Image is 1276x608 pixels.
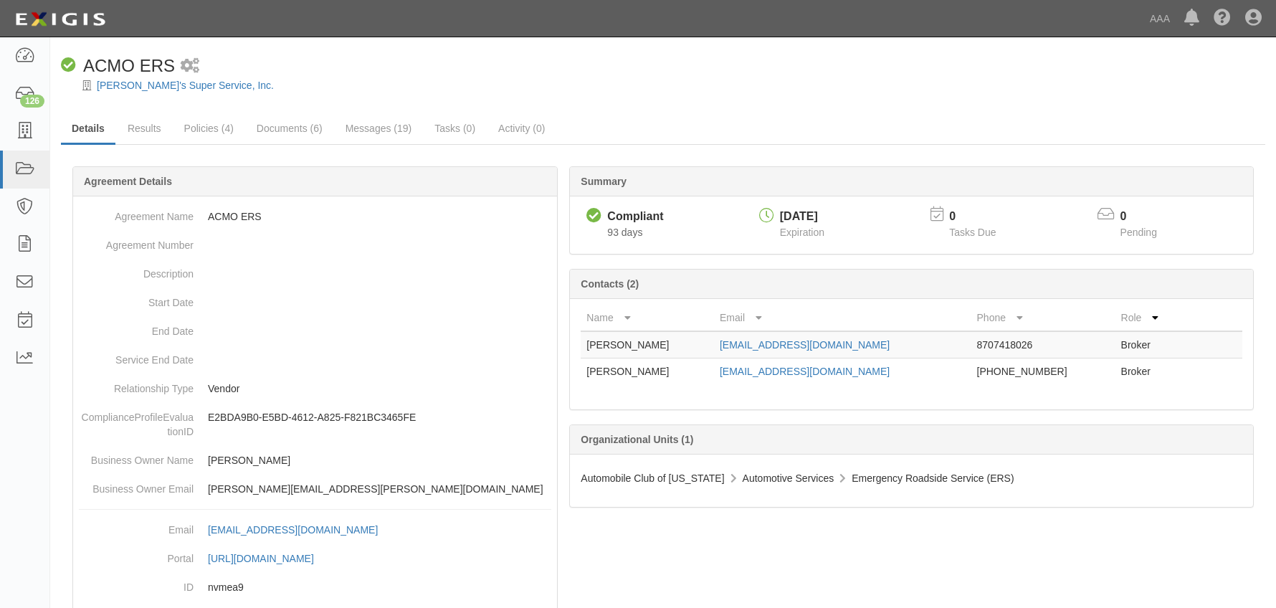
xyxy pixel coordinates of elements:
[79,573,194,594] dt: ID
[79,403,194,439] dt: ComplianceProfileEvaluationID
[208,553,330,564] a: [URL][DOMAIN_NAME]
[971,358,1115,385] td: [PHONE_NUMBER]
[79,202,551,231] dd: ACMO ERS
[79,231,194,252] dt: Agreement Number
[1120,209,1175,225] p: 0
[780,227,824,238] span: Expiration
[780,209,824,225] div: [DATE]
[79,260,194,281] dt: Description
[586,209,601,224] i: Compliant
[11,6,110,32] img: logo-5460c22ac91f19d4615b14bd174203de0afe785f0fc80cf4dbbc73dc1793850b.png
[949,227,996,238] span: Tasks Due
[424,114,486,143] a: Tasks (0)
[79,288,194,310] dt: Start Date
[1143,4,1177,33] a: AAA
[581,331,714,358] td: [PERSON_NAME]
[720,366,890,377] a: [EMAIL_ADDRESS][DOMAIN_NAME]
[61,58,76,73] i: Compliant
[79,374,551,403] dd: Vendor
[720,339,890,351] a: [EMAIL_ADDRESS][DOMAIN_NAME]
[487,114,556,143] a: Activity (0)
[852,472,1014,484] span: Emergency Roadside Service (ERS)
[1115,305,1185,331] th: Role
[173,114,244,143] a: Policies (4)
[208,523,378,537] div: [EMAIL_ADDRESS][DOMAIN_NAME]
[117,114,172,143] a: Results
[971,305,1115,331] th: Phone
[79,544,194,566] dt: Portal
[97,80,274,91] a: [PERSON_NAME]'s Super Service, Inc.
[1120,227,1157,238] span: Pending
[581,305,714,331] th: Name
[79,573,551,602] dd: nvmea9
[607,227,642,238] span: Since 06/30/2025
[1115,331,1185,358] td: Broker
[335,114,423,143] a: Messages (19)
[607,209,663,225] div: Compliant
[181,59,199,74] i: 1 scheduled workflow
[208,453,551,467] p: [PERSON_NAME]
[581,472,724,484] span: Automobile Club of [US_STATE]
[971,331,1115,358] td: 8707418026
[581,176,627,187] b: Summary
[84,176,172,187] b: Agreement Details
[61,114,115,145] a: Details
[79,317,194,338] dt: End Date
[208,524,394,536] a: [EMAIL_ADDRESS][DOMAIN_NAME]
[83,56,175,75] span: ACMO ERS
[79,475,194,496] dt: Business Owner Email
[581,434,693,445] b: Organizational Units (1)
[1115,358,1185,385] td: Broker
[949,209,1014,225] p: 0
[79,346,194,367] dt: Service End Date
[208,410,551,424] p: E2BDA9B0-E5BD-4612-A825-F821BC3465FE
[714,305,971,331] th: Email
[1214,10,1231,27] i: Help Center - Complianz
[79,516,194,537] dt: Email
[20,95,44,108] div: 126
[61,54,175,78] div: ACMO ERS
[581,278,639,290] b: Contacts (2)
[208,482,551,496] p: [PERSON_NAME][EMAIL_ADDRESS][PERSON_NAME][DOMAIN_NAME]
[79,202,194,224] dt: Agreement Name
[743,472,834,484] span: Automotive Services
[246,114,333,143] a: Documents (6)
[79,446,194,467] dt: Business Owner Name
[79,374,194,396] dt: Relationship Type
[581,358,714,385] td: [PERSON_NAME]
